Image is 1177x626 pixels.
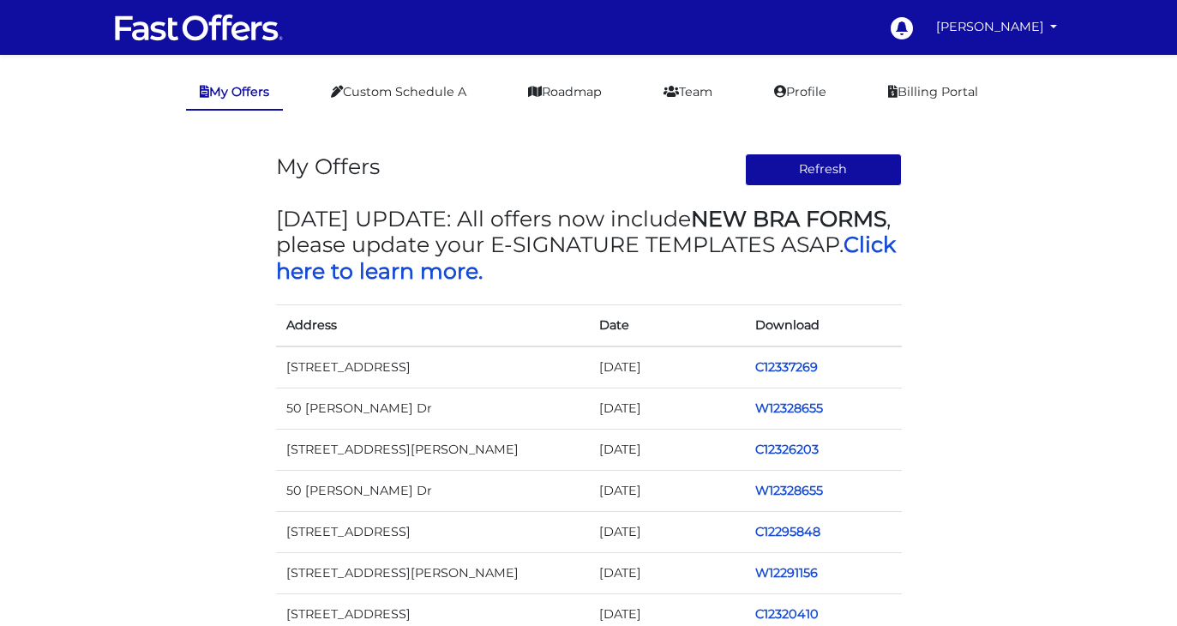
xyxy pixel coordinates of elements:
[755,606,819,622] a: C12320410
[276,388,589,429] td: 50 [PERSON_NAME] Dr
[276,553,589,594] td: [STREET_ADDRESS][PERSON_NAME]
[589,429,746,470] td: [DATE]
[276,304,589,346] th: Address
[276,470,589,511] td: 50 [PERSON_NAME] Dr
[276,511,589,552] td: [STREET_ADDRESS]
[755,524,820,539] a: C12295848
[317,75,480,109] a: Custom Schedule A
[589,388,746,429] td: [DATE]
[760,75,840,109] a: Profile
[276,232,896,283] a: Click here to learn more.
[276,153,380,179] h3: My Offers
[589,511,746,552] td: [DATE]
[929,10,1065,44] a: [PERSON_NAME]
[276,206,902,284] h3: [DATE] UPDATE: All offers now include , please update your E-SIGNATURE TEMPLATES ASAP.
[745,304,902,346] th: Download
[755,565,818,581] a: W12291156
[276,429,589,470] td: [STREET_ADDRESS][PERSON_NAME]
[514,75,616,109] a: Roadmap
[755,483,823,498] a: W12328655
[186,75,283,111] a: My Offers
[589,553,746,594] td: [DATE]
[1112,559,1163,611] iframe: Customerly Messenger Launcher
[874,75,992,109] a: Billing Portal
[650,75,726,109] a: Team
[745,153,902,186] button: Refresh
[755,400,823,416] a: W12328655
[755,442,819,457] a: C12326203
[691,206,886,232] strong: NEW BRA FORMS
[589,470,746,511] td: [DATE]
[589,304,746,346] th: Date
[589,346,746,388] td: [DATE]
[755,359,818,375] a: C12337269
[276,346,589,388] td: [STREET_ADDRESS]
